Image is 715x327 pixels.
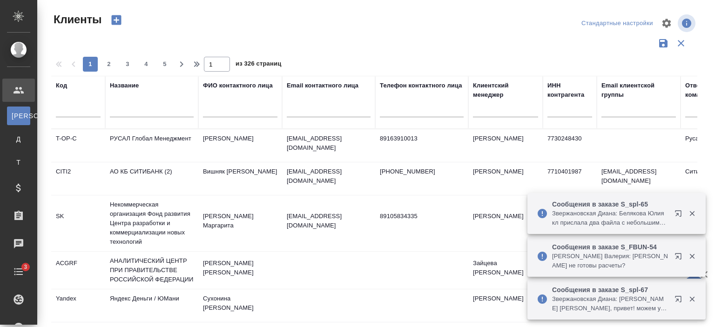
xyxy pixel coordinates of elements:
[198,289,282,322] td: Сухонина [PERSON_NAME]
[139,60,154,69] span: 4
[101,60,116,69] span: 2
[468,129,543,162] td: [PERSON_NAME]
[579,16,655,31] div: split button
[51,12,101,27] span: Клиенты
[7,153,30,172] a: Т
[547,81,592,100] div: ИНН контрагента
[198,207,282,240] td: [PERSON_NAME] Маргарита
[7,107,30,125] a: [PERSON_NAME]
[287,167,371,186] p: [EMAIL_ADDRESS][DOMAIN_NAME]
[682,209,702,218] button: Закрыть
[120,57,135,72] button: 3
[105,289,198,322] td: Яндекс Деньги / ЮМани
[672,34,690,52] button: Сбросить фильтры
[12,158,26,167] span: Т
[473,81,538,100] div: Клиентский менеджер
[105,162,198,195] td: АО КБ СИТИБАНК (2)
[552,209,668,227] p: Звержановская Диана: Белякова Юлия кл прислала два файла с небольшими правками, посмотрите плиз и...
[597,162,681,195] td: [EMAIL_ADDRESS][DOMAIN_NAME]
[468,254,543,287] td: Зайцева [PERSON_NAME]
[601,81,676,100] div: Email клиентской группы
[682,295,702,303] button: Закрыть
[380,81,462,90] div: Телефон контактного лица
[139,57,154,72] button: 4
[552,294,668,313] p: Звержановская Диана: [PERSON_NAME] [PERSON_NAME], привет! можем уточнить у переводчика вопрос от ...
[12,134,26,144] span: Д
[110,81,139,90] div: Название
[157,57,172,72] button: 5
[380,212,464,221] p: 89105834335
[105,12,128,28] button: Создать
[12,111,26,120] span: [PERSON_NAME]
[120,60,135,69] span: 3
[543,162,597,195] td: 7710401987
[682,252,702,260] button: Закрыть
[105,195,198,251] td: Некоммерческая организация Фонд развития Центра разработки и коммерциализации новых технологий
[552,285,668,294] p: Сообщения в заказе S_spl-67
[552,200,668,209] p: Сообщения в заказе S_spl-65
[380,167,464,176] p: [PHONE_NUMBER]
[468,162,543,195] td: [PERSON_NAME]
[51,129,105,162] td: T-OP-C
[198,162,282,195] td: Вишняк [PERSON_NAME]
[51,254,105,287] td: ACGRF
[157,60,172,69] span: 5
[380,134,464,143] p: 89163910013
[669,247,691,269] button: Открыть в новой вкладке
[2,260,35,283] a: 3
[56,81,67,90] div: Код
[7,130,30,148] a: Д
[198,254,282,287] td: [PERSON_NAME] [PERSON_NAME]
[105,129,198,162] td: РУСАЛ Глобал Менеджмент
[287,212,371,230] p: [EMAIL_ADDRESS][DOMAIN_NAME]
[101,57,116,72] button: 2
[654,34,672,52] button: Сохранить фильтры
[552,242,668,252] p: Сообщения в заказе S_FBUN-54
[468,207,543,240] td: [PERSON_NAME]
[51,162,105,195] td: CITI2
[236,58,281,72] span: из 326 страниц
[203,81,273,90] div: ФИО контактного лица
[543,129,597,162] td: 7730248430
[287,134,371,153] p: [EMAIL_ADDRESS][DOMAIN_NAME]
[51,289,105,322] td: Yandex
[552,252,668,270] p: [PERSON_NAME] Валерия: [PERSON_NAME] не готовы расчеты?
[105,252,198,289] td: АНАЛИТИЧЕСКИЙ ЦЕНТР ПРИ ПРАВИТЕЛЬСТВЕ РОССИЙСКОЙ ФЕДЕРАЦИИ
[669,290,691,312] button: Открыть в новой вкладке
[18,262,33,272] span: 3
[287,81,358,90] div: Email контактного лица
[198,129,282,162] td: [PERSON_NAME]
[669,204,691,227] button: Открыть в новой вкладке
[655,12,678,34] span: Настроить таблицу
[468,289,543,322] td: [PERSON_NAME]
[51,207,105,240] td: SK
[678,14,697,32] span: Посмотреть информацию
